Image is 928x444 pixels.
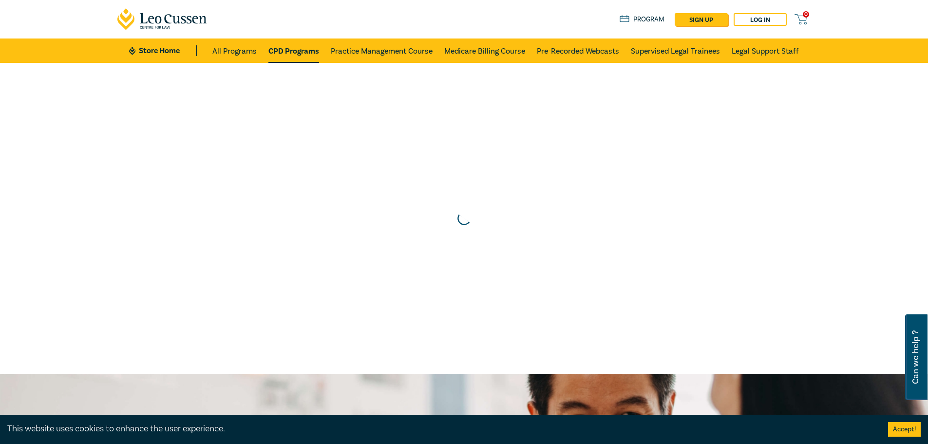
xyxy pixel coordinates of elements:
[537,39,619,63] a: Pre-Recorded Webcasts
[631,39,720,63] a: Supervised Legal Trainees
[803,11,809,18] span: 0
[129,45,197,56] a: Store Home
[888,422,921,437] button: Accept cookies
[331,39,433,63] a: Practice Management Course
[675,13,728,26] a: sign up
[911,320,920,394] span: Can we help ?
[7,423,873,435] div: This website uses cookies to enhance the user experience.
[212,39,257,63] a: All Programs
[620,14,665,25] a: Program
[444,39,525,63] a: Medicare Billing Course
[732,39,799,63] a: Legal Support Staff
[734,13,787,26] a: Log in
[268,39,319,63] a: CPD Programs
